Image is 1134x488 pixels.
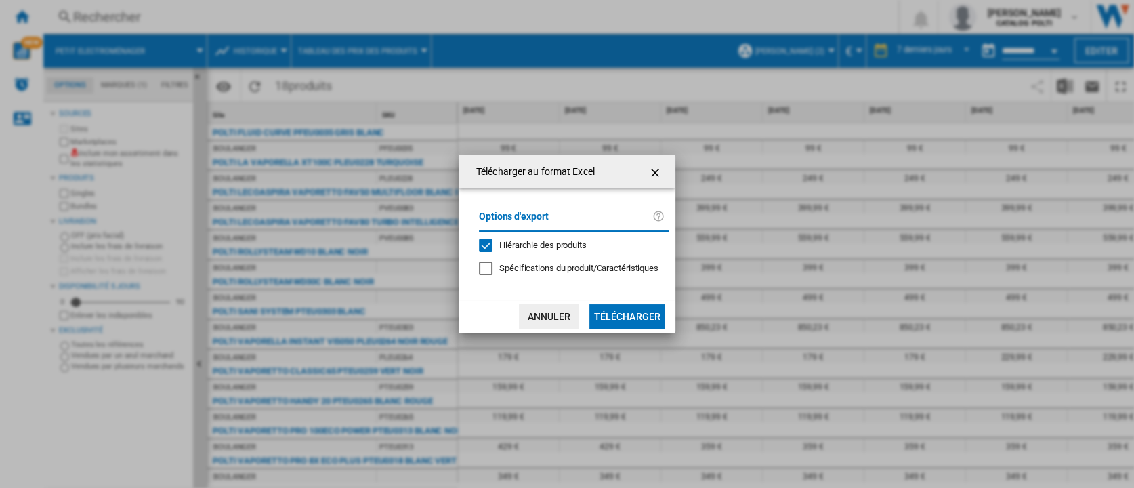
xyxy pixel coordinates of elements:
label: Options d'export [479,209,652,234]
button: getI18NText('BUTTONS.CLOSE_DIALOG') [643,158,670,185]
div: S'applique uniquement à la vision catégorie [499,262,658,274]
ng-md-icon: getI18NText('BUTTONS.CLOSE_DIALOG') [648,165,665,181]
button: Annuler [519,304,579,329]
span: Spécifications du produit/Caractéristiques [499,263,658,273]
h4: Télécharger au format Excel [469,165,595,179]
span: Hiérarchie des produits [499,240,587,250]
md-checkbox: Hiérarchie des produits [479,239,658,251]
button: Télécharger [589,304,665,329]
